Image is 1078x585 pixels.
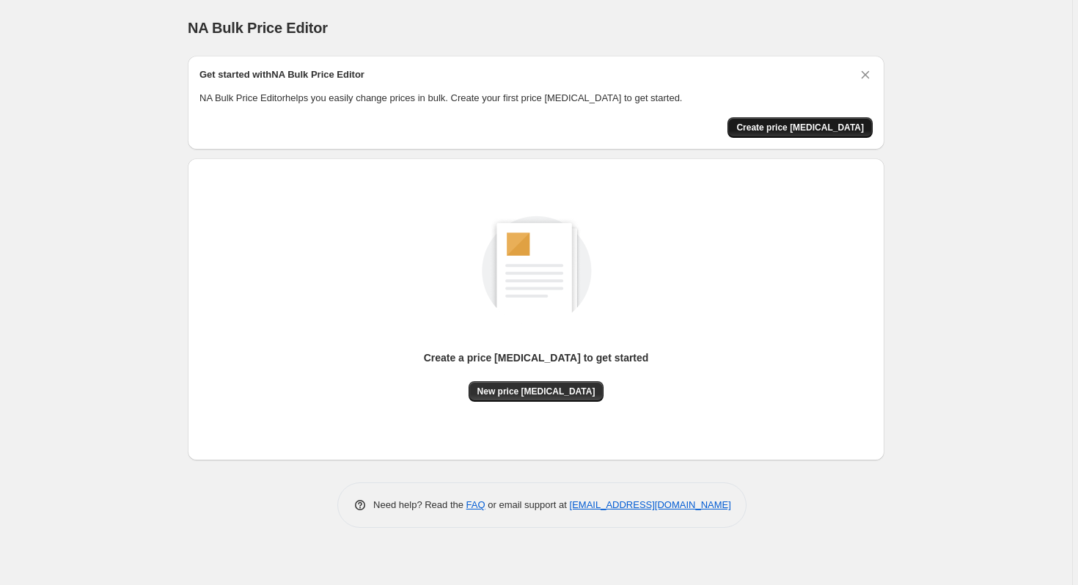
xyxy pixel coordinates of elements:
button: Dismiss card [858,67,873,82]
p: Create a price [MEDICAL_DATA] to get started [424,350,649,365]
a: [EMAIL_ADDRESS][DOMAIN_NAME] [570,499,731,510]
p: NA Bulk Price Editor helps you easily change prices in bulk. Create your first price [MEDICAL_DAT... [199,91,873,106]
span: NA Bulk Price Editor [188,20,328,36]
a: FAQ [466,499,485,510]
span: New price [MEDICAL_DATA] [477,386,595,397]
span: Need help? Read the [373,499,466,510]
h2: Get started with NA Bulk Price Editor [199,67,364,82]
span: or email support at [485,499,570,510]
button: Create price change job [727,117,873,138]
button: New price [MEDICAL_DATA] [469,381,604,402]
span: Create price [MEDICAL_DATA] [736,122,864,133]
